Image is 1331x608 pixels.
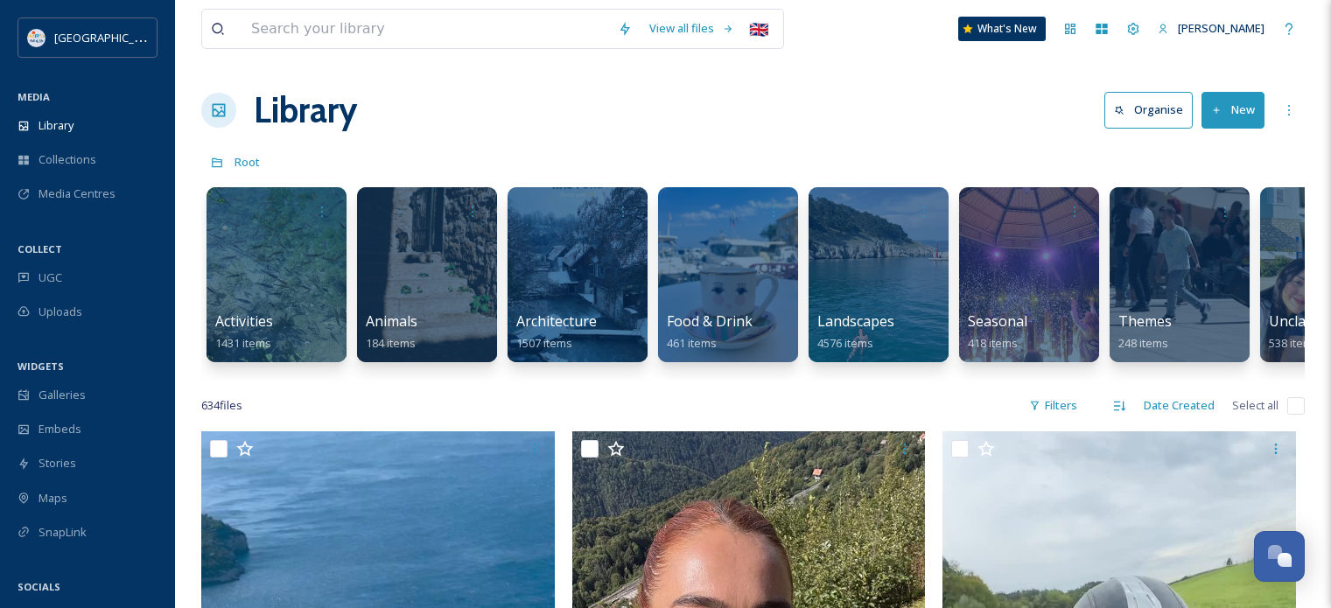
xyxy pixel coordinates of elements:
span: 538 items [1269,335,1319,351]
a: Library [254,84,357,136]
span: WIDGETS [18,360,64,373]
a: Seasonal418 items [968,313,1027,351]
div: Filters [1020,388,1086,423]
a: Activities1431 items [215,313,273,351]
a: [PERSON_NAME] [1149,11,1273,45]
span: [PERSON_NAME] [1178,20,1264,36]
a: Landscapes4576 items [817,313,894,351]
span: [GEOGRAPHIC_DATA] [54,29,165,45]
span: Animals [366,311,417,331]
span: SOCIALS [18,580,60,593]
span: 418 items [968,335,1018,351]
button: New [1201,92,1264,128]
span: Seasonal [968,311,1027,331]
button: Open Chat [1254,531,1305,582]
span: Themes [1118,311,1172,331]
img: HTZ_logo_EN.svg [28,29,46,46]
span: Food & Drink [667,311,753,331]
span: Stories [39,455,76,472]
input: Search your library [242,10,609,48]
span: Activities [215,311,273,331]
span: Landscapes [817,311,894,331]
a: View all files [641,11,743,45]
span: UGC [39,269,62,286]
span: Embeds [39,421,81,437]
span: Collections [39,151,96,168]
span: Media Centres [39,185,116,202]
div: 🇬🇧 [743,13,774,45]
span: Select all [1232,397,1278,414]
span: Root [235,154,260,170]
button: Organise [1104,92,1193,128]
span: COLLECT [18,242,62,255]
a: What's New [958,17,1046,41]
span: 248 items [1118,335,1168,351]
a: Food & Drink461 items [667,313,753,351]
a: Themes248 items [1118,313,1172,351]
a: Architecture1507 items [516,313,597,351]
a: Animals184 items [366,313,417,351]
span: 634 file s [201,397,242,414]
span: Maps [39,490,67,507]
span: 461 items [667,335,717,351]
a: Root [235,151,260,172]
span: 4576 items [817,335,873,351]
div: Date Created [1135,388,1223,423]
span: 1507 items [516,335,572,351]
span: MEDIA [18,90,50,103]
span: SnapLink [39,524,87,541]
span: Uploads [39,304,82,320]
span: 184 items [366,335,416,351]
span: Library [39,117,74,134]
span: Galleries [39,387,86,403]
span: Architecture [516,311,597,331]
span: 1431 items [215,335,271,351]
